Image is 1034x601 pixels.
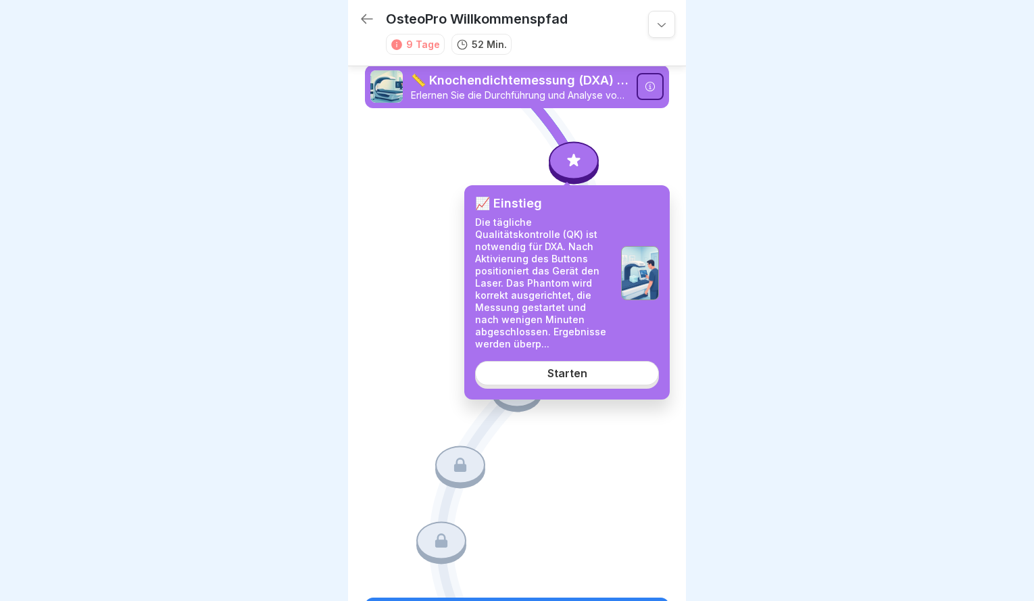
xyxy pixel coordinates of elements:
img: ffvxotsu6vbvbwyqo8r42yc3.png [370,70,403,103]
p: 52 Min. [472,37,507,51]
div: Starten [547,367,587,379]
p: Erlernen Sie die Durchführung und Analyse von Knochendichtemessungen mit dem DXA-Gerät von Hologi... [411,89,629,101]
p: OsteoPro Willkommenspfad [386,11,568,27]
p: Die tägliche Qualitätskontrolle (QK) ist notwendig für DXA. Nach Aktivierung des Buttons position... [475,216,610,350]
p: 📈 Einstieg [475,196,610,211]
a: Starten [475,361,659,385]
p: 📏 Knochendichtemessung (DXA) Hologic [411,72,629,89]
div: 9 Tage [406,37,440,51]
